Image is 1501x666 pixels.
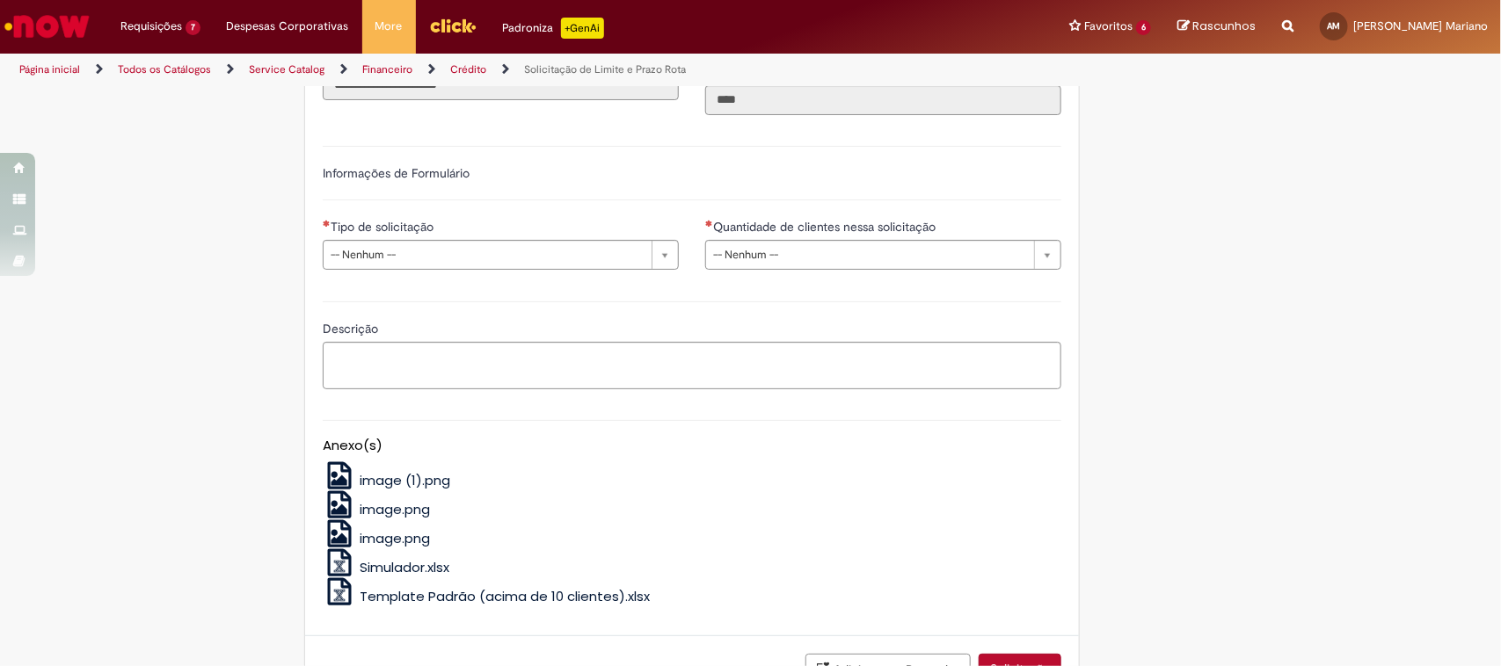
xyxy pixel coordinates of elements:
[323,220,331,227] span: Necessários
[1084,18,1133,35] span: Favoritos
[19,62,80,76] a: Página inicial
[360,587,650,605] span: Template Padrão (acima de 10 clientes).xlsx
[323,342,1061,390] textarea: Descrição
[1192,18,1256,34] span: Rascunhos
[360,471,450,489] span: image (1).png
[429,12,477,39] img: click_logo_yellow_360x200.png
[705,220,713,227] span: Necessários
[1136,20,1151,35] span: 6
[13,54,987,86] ul: Trilhas de página
[323,70,679,100] input: Título
[331,241,643,269] span: -- Nenhum --
[360,529,430,547] span: image.png
[227,18,349,35] span: Despesas Corporativas
[713,241,1025,269] span: -- Nenhum --
[503,18,604,39] div: Padroniza
[323,165,470,181] label: Informações de Formulário
[1328,20,1341,32] span: AM
[360,558,449,576] span: Simulador.xlsx
[713,219,939,235] span: Quantidade de clientes nessa solicitação
[323,558,449,576] a: Simulador.xlsx
[323,438,1061,453] h5: Anexo(s)
[561,18,604,39] p: +GenAi
[323,529,430,547] a: image.png
[323,500,430,518] a: image.png
[450,62,486,76] a: Crédito
[249,62,324,76] a: Service Catalog
[186,20,200,35] span: 7
[375,18,403,35] span: More
[524,62,686,76] a: Solicitação de Limite e Prazo Rota
[360,500,430,518] span: image.png
[1177,18,1256,35] a: Rascunhos
[705,85,1061,115] input: Código da Unidade
[2,9,92,44] img: ServiceNow
[323,587,650,605] a: Template Padrão (acima de 10 clientes).xlsx
[323,471,450,489] a: image (1).png
[323,321,382,337] span: Descrição
[118,62,211,76] a: Todos os Catálogos
[1353,18,1488,33] span: [PERSON_NAME] Mariano
[362,62,412,76] a: Financeiro
[331,219,437,235] span: Tipo de solicitação
[120,18,182,35] span: Requisições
